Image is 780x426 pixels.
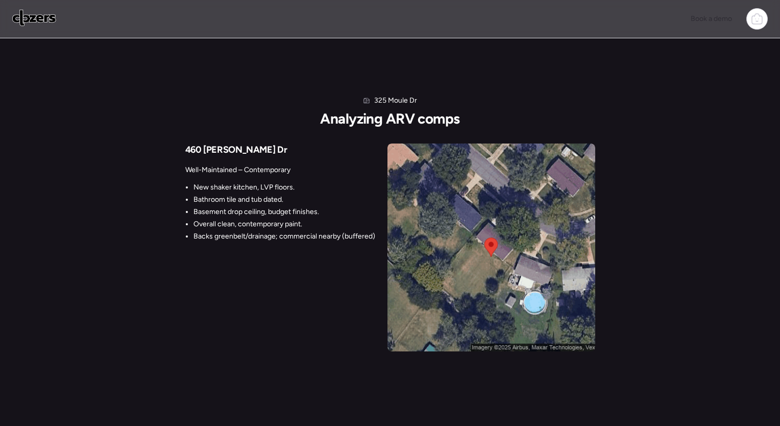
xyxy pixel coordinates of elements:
h1: 325 Moule Dr [374,96,417,106]
img: Logo [12,10,56,26]
li: Bathroom tile and tub dated. [193,195,375,205]
li: Overall clean, contemporary paint. [193,219,375,229]
span: 460 [PERSON_NAME] Dr [185,144,287,155]
h2: Analyzing ARV comps [320,110,459,127]
img: Condition images for 2593378 [387,144,595,351]
li: Basement drop ceiling, budget finishes. [193,207,375,217]
li: Backs greenbelt/drainage; commercial nearby (buffered) [193,231,375,242]
li: New shaker kitchen, LVP floors. [193,182,375,193]
p: Well-Maintained – Contemporary [185,165,375,175]
span: Book a demo [691,14,732,23]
